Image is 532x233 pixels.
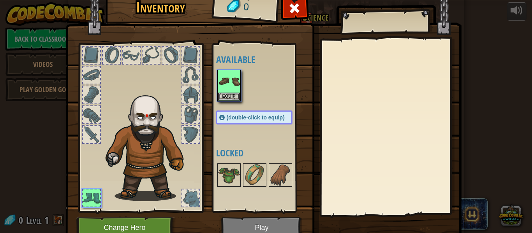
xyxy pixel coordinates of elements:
img: portrait.png [270,164,291,186]
h4: Locked [216,148,308,158]
button: Equip [218,93,240,101]
img: goliath_hair.png [102,88,197,201]
span: (double-click to equip) [227,114,285,121]
img: portrait.png [244,164,266,186]
img: portrait.png [218,70,240,92]
img: portrait.png [218,164,240,186]
h4: Available [216,54,308,65]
